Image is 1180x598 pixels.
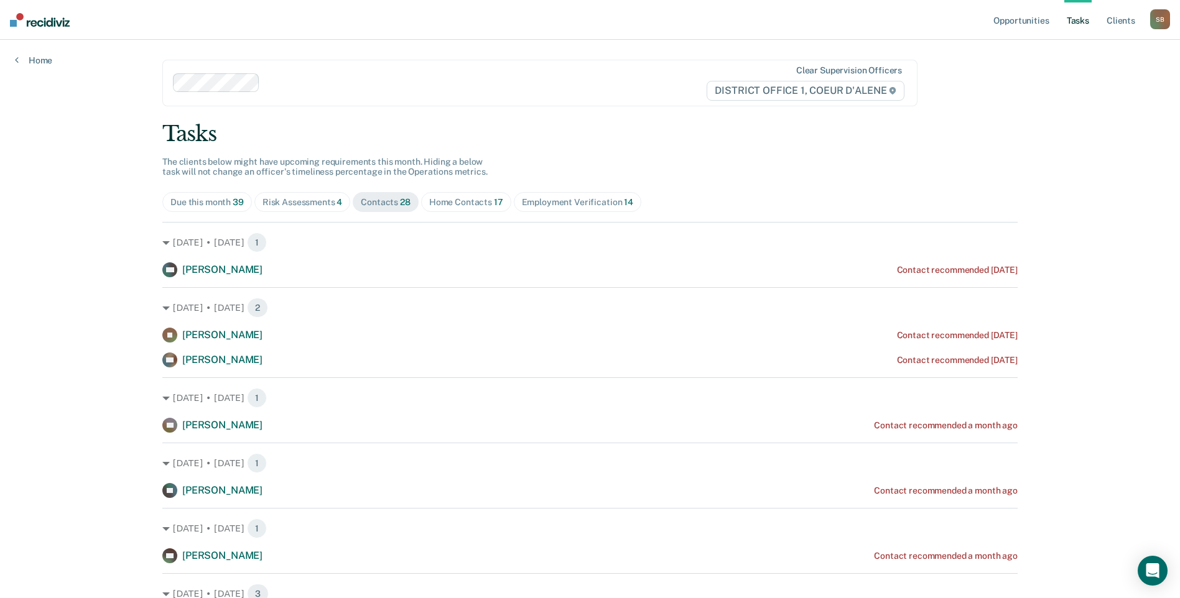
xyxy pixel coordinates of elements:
div: Contact recommended [DATE] [897,330,1018,341]
span: 17 [494,197,503,207]
div: Open Intercom Messenger [1138,556,1168,586]
div: Contacts [361,197,411,208]
div: Risk Assessments [262,197,343,208]
span: 1 [247,518,267,538]
span: [PERSON_NAME] [182,329,262,341]
span: [PERSON_NAME] [182,419,262,431]
span: 1 [247,232,267,252]
span: [PERSON_NAME] [182,354,262,366]
span: 28 [400,197,411,207]
span: [PERSON_NAME] [182,264,262,275]
div: Due this month [170,197,244,208]
button: SB [1150,9,1170,29]
div: Contact recommended [DATE] [897,265,1018,275]
div: Clear supervision officers [796,65,902,76]
div: [DATE] • [DATE] 1 [162,388,1018,408]
div: Contact recommended a month ago [874,420,1018,431]
span: 39 [233,197,244,207]
span: 1 [247,453,267,473]
div: [DATE] • [DATE] 1 [162,232,1018,252]
div: S B [1150,9,1170,29]
div: [DATE] • [DATE] 1 [162,453,1018,473]
img: Recidiviz [10,13,70,27]
span: 4 [337,197,342,207]
div: [DATE] • [DATE] 2 [162,298,1018,318]
div: [DATE] • [DATE] 1 [162,518,1018,538]
div: Contact recommended a month ago [874,485,1018,496]
div: Tasks [162,121,1018,147]
span: The clients below might have upcoming requirements this month. Hiding a below task will not chang... [162,157,488,177]
span: 14 [624,197,633,207]
span: [PERSON_NAME] [182,484,262,496]
div: Contact recommended a month ago [874,551,1018,561]
span: 1 [247,388,267,408]
span: 2 [247,298,268,318]
div: Contact recommended [DATE] [897,355,1018,366]
span: [PERSON_NAME] [182,550,262,561]
a: Home [15,55,52,66]
div: Home Contacts [429,197,503,208]
div: Employment Verification [522,197,633,208]
span: DISTRICT OFFICE 1, COEUR D'ALENE [707,81,904,101]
